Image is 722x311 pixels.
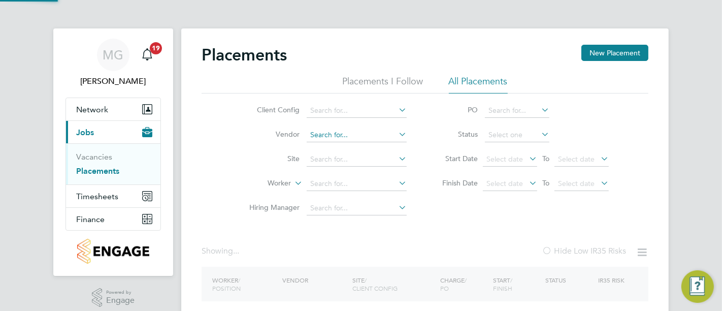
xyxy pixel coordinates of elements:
input: Search for... [485,104,549,118]
span: Myles Godbold [65,75,161,87]
label: Vendor [241,130,300,139]
input: Search for... [307,128,407,142]
input: Search for... [307,152,407,167]
button: Finance [66,208,160,230]
span: Timesheets [76,192,118,201]
img: countryside-properties-logo-retina.png [77,239,149,264]
span: To [539,176,552,190]
label: PO [432,105,478,114]
a: 19 [137,39,157,71]
button: New Placement [581,45,648,61]
a: Placements [76,166,119,176]
h2: Placements [202,45,287,65]
label: Status [432,130,478,139]
span: Engage [106,296,135,305]
button: Network [66,98,160,120]
label: Worker [233,178,291,189]
span: To [539,152,552,165]
nav: Main navigation [53,28,173,276]
input: Select one [485,128,549,142]
label: Hide Low IR35 Risks [542,246,626,256]
span: Select date [486,179,523,188]
label: Client Config [241,105,300,114]
a: Vacancies [76,152,112,162]
input: Search for... [307,201,407,215]
label: Finish Date [432,178,478,188]
button: Timesheets [66,185,160,207]
span: Select date [486,154,523,164]
span: Finance [76,214,105,224]
span: Powered by [106,288,135,297]
label: Site [241,154,300,163]
span: Select date [558,154,595,164]
span: 19 [150,42,162,54]
li: All Placements [449,75,508,94]
a: Powered byEngage [92,288,135,307]
div: Showing [202,246,241,257]
label: Start Date [432,154,478,163]
button: Jobs [66,121,160,143]
label: Hiring Manager [241,203,300,212]
a: MG[PERSON_NAME] [65,39,161,87]
button: Engage Resource Center [681,270,714,303]
input: Search for... [307,104,407,118]
div: Jobs [66,143,160,184]
a: Go to home page [65,239,161,264]
span: Select date [558,179,595,188]
li: Placements I Follow [343,75,423,94]
span: Jobs [76,128,94,137]
span: MG [103,48,124,61]
input: Search for... [307,177,407,191]
span: Network [76,105,108,114]
span: ... [233,246,239,256]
